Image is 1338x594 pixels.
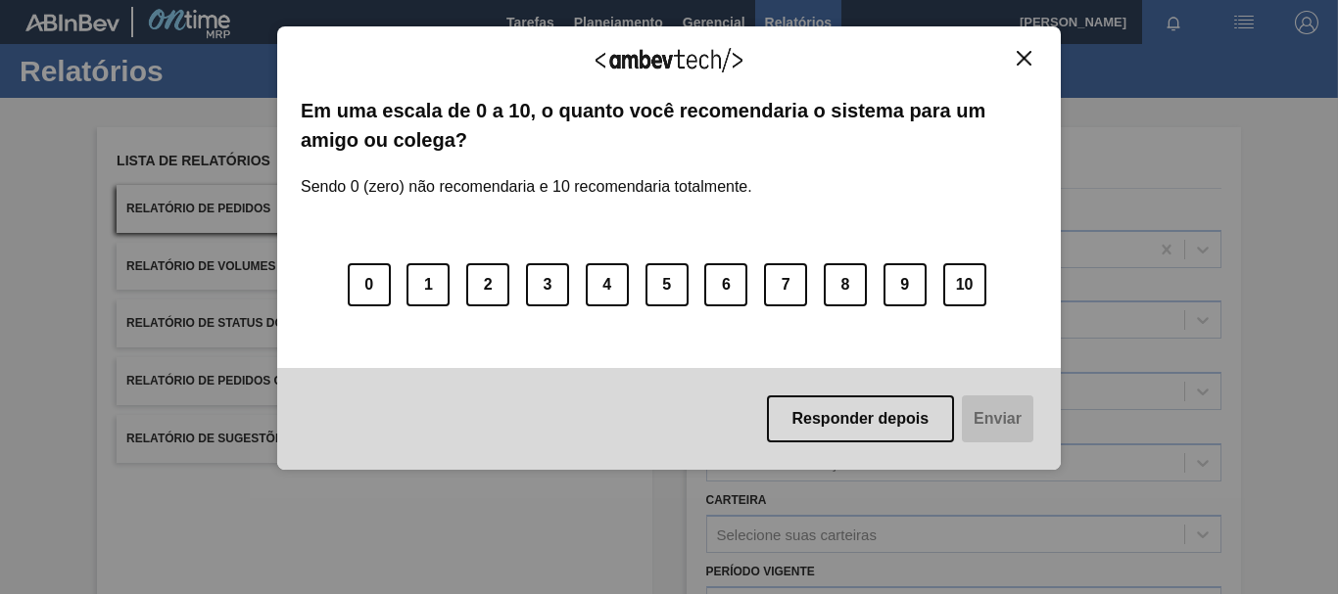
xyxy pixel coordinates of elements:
[406,263,450,306] button: 1
[1011,50,1037,67] button: Close
[596,48,742,72] img: Logo Ambevtech
[943,263,986,306] button: 10
[586,263,629,306] button: 4
[764,263,807,306] button: 7
[767,395,955,442] button: Responder depois
[301,96,1037,156] label: Em uma escala de 0 a 10, o quanto você recomendaria o sistema para um amigo ou colega?
[526,263,569,306] button: 3
[301,155,752,196] label: Sendo 0 (zero) não recomendaria e 10 recomendaria totalmente.
[704,263,747,306] button: 6
[348,263,391,306] button: 0
[884,263,927,306] button: 9
[1017,51,1031,66] img: Close
[466,263,509,306] button: 2
[824,263,867,306] button: 8
[645,263,689,306] button: 5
